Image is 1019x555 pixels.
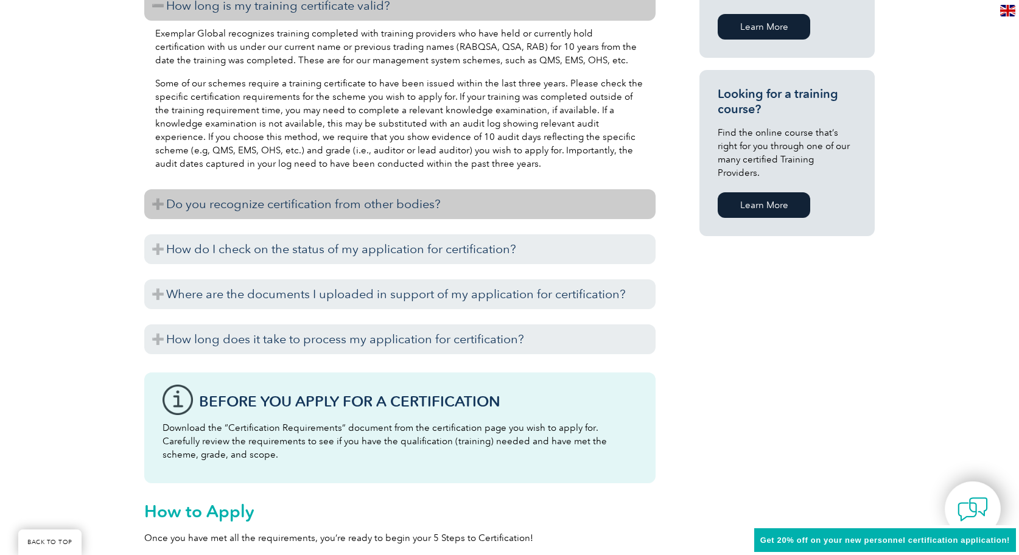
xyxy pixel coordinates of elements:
[958,494,988,525] img: contact-chat.png
[144,531,656,545] p: Once you have met all the requirements, you’re ready to begin your 5 Steps to Certification!
[718,192,810,218] a: Learn More
[760,536,1010,545] span: Get 20% off on your new personnel certification application!
[144,234,656,264] h3: How do I check on the status of my application for certification?
[199,394,637,409] h3: Before You Apply For a Certification
[163,421,637,461] p: Download the “Certification Requirements” document from the certification page you wish to apply ...
[155,77,645,170] p: Some of our schemes require a training certificate to have been issued within the last three year...
[144,279,656,309] h3: Where are the documents I uploaded in support of my application for certification?
[144,501,656,521] h2: How to Apply
[1000,5,1015,16] img: en
[718,86,856,117] h3: Looking for a training course?
[144,324,656,354] h3: How long does it take to process my application for certification?
[718,126,856,180] p: Find the online course that’s right for you through one of our many certified Training Providers.
[718,14,810,40] a: Learn More
[144,189,656,219] h3: Do you recognize certification from other bodies?
[18,529,82,555] a: BACK TO TOP
[155,27,645,67] p: Exemplar Global recognizes training completed with training providers who have held or currently ...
